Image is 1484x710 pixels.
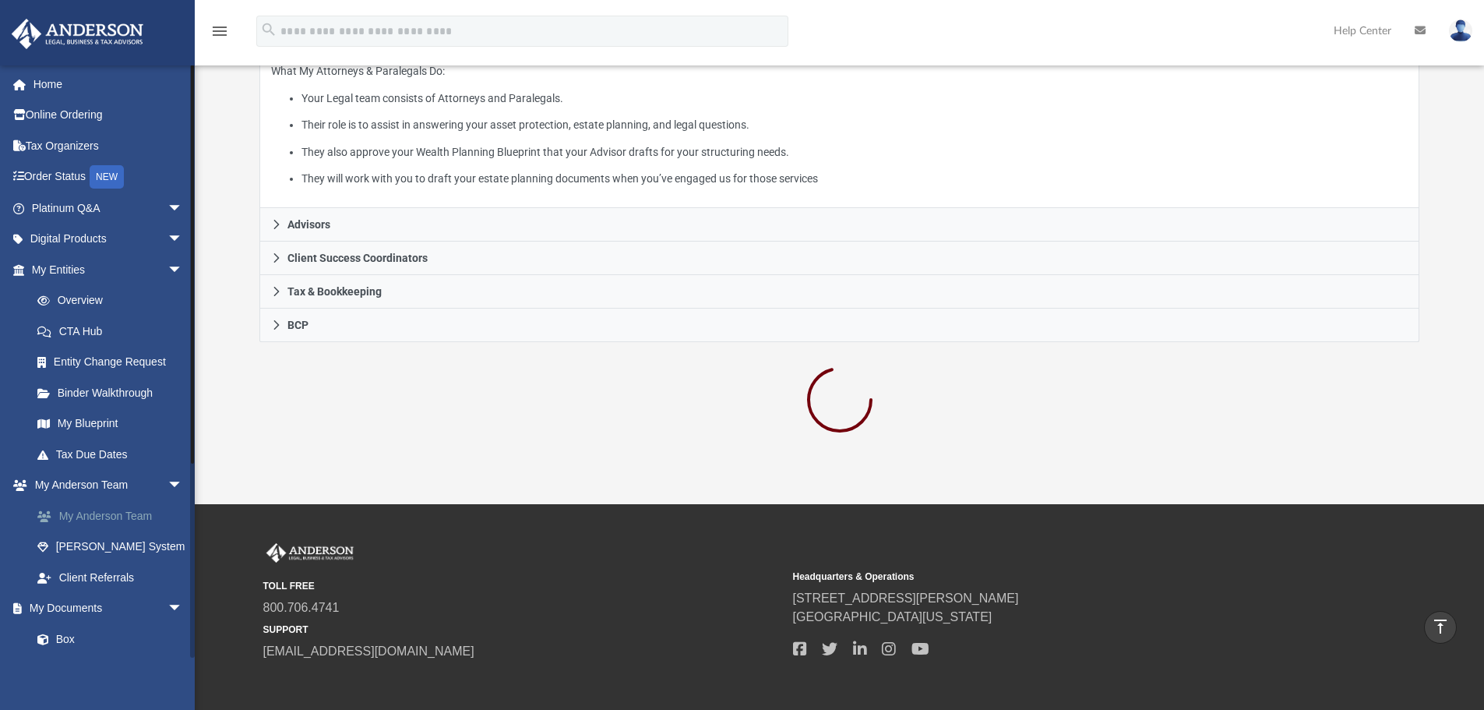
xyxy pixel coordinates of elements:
img: Anderson Advisors Platinum Portal [263,543,357,563]
a: Binder Walkthrough [22,377,206,408]
a: Tax Due Dates [22,439,206,470]
a: Box [22,623,191,655]
a: [GEOGRAPHIC_DATA][US_STATE] [793,610,992,623]
a: Home [11,69,206,100]
span: arrow_drop_down [167,193,199,224]
a: Entity Change Request [22,347,206,378]
a: My Documentsarrow_drop_down [11,593,199,624]
span: Tax & Bookkeeping [287,286,382,297]
a: [EMAIL_ADDRESS][DOMAIN_NAME] [263,645,474,658]
a: 800.706.4741 [263,601,340,614]
span: Advisors [287,219,330,230]
span: arrow_drop_down [167,224,199,256]
a: BCP [259,309,1420,342]
i: search [260,21,277,38]
a: Client Referrals [22,562,206,593]
a: vertical_align_top [1424,611,1457,644]
p: What My Attorneys & Paralegals Do: [271,62,1408,189]
span: arrow_drop_down [167,470,199,502]
a: Digital Productsarrow_drop_down [11,224,206,255]
li: They will work with you to draft your estate planning documents when you’ve engaged us for those ... [301,169,1408,189]
a: Tax Organizers [11,130,206,161]
a: My Entitiesarrow_drop_down [11,254,206,285]
a: My Anderson Teamarrow_drop_down [11,470,206,501]
a: My Blueprint [22,408,199,440]
div: NEW [90,165,124,189]
a: Advisors [259,208,1420,242]
a: Platinum Q&Aarrow_drop_down [11,193,206,224]
img: Anderson Advisors Platinum Portal [7,19,148,49]
li: They also approve your Wealth Planning Blueprint that your Advisor drafts for your structuring ne... [301,143,1408,162]
span: arrow_drop_down [167,254,199,286]
small: Headquarters & Operations [793,570,1312,584]
li: Their role is to assist in answering your asset protection, estate planning, and legal questions. [301,115,1408,135]
span: arrow_drop_down [167,593,199,625]
a: Tax & Bookkeeping [259,275,1420,309]
a: CTA Hub [22,316,206,347]
img: User Pic [1449,19,1472,42]
a: Order StatusNEW [11,161,206,193]
a: My Anderson Team [22,500,206,532]
small: TOLL FREE [263,579,782,593]
a: menu [210,30,229,41]
a: Online Ordering [11,100,206,131]
span: BCP [287,320,308,330]
div: Attorneys & Paralegals [259,51,1420,209]
a: Client Success Coordinators [259,242,1420,275]
li: Your Legal team consists of Attorneys and Paralegals. [301,89,1408,108]
i: menu [210,22,229,41]
a: [PERSON_NAME] System [22,532,206,563]
a: Overview [22,285,206,316]
small: SUPPORT [263,623,782,637]
i: vertical_align_top [1431,617,1450,636]
a: Meeting Minutes [22,655,199,686]
a: [STREET_ADDRESS][PERSON_NAME] [793,592,1019,605]
span: Client Success Coordinators [287,253,428,263]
